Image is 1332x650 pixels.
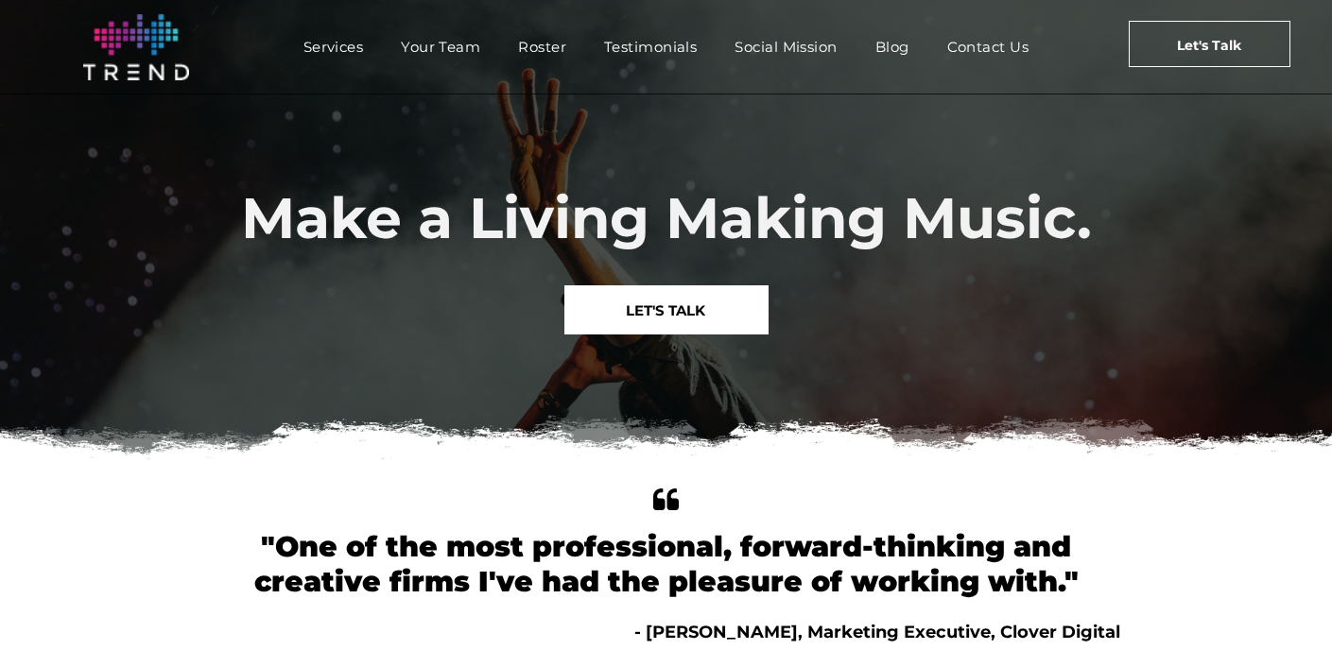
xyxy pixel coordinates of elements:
span: Make a Living Making Music. [241,183,1092,252]
font: "One of the most professional, forward-thinking and creative firms I've had the pleasure of worki... [254,529,1079,599]
a: Services [285,33,383,60]
span: LET'S TALK [626,286,705,334]
a: Roster [499,33,585,60]
a: Testimonials [585,33,716,60]
a: Your Team [382,33,499,60]
img: logo [83,14,189,80]
a: Blog [856,33,928,60]
span: - [PERSON_NAME], Marketing Executive, Clover Digital [634,622,1120,642]
a: Social Mission [716,33,856,60]
span: Let's Talk [1177,22,1241,69]
a: Contact Us [928,33,1048,60]
a: LET'S TALK [564,285,769,334]
a: Let's Talk [1129,21,1290,67]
